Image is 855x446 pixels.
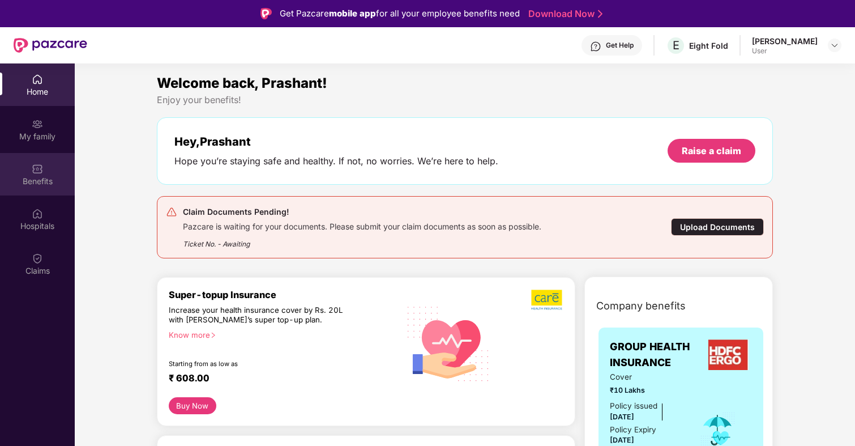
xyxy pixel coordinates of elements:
div: Pazcare is waiting for your documents. Please submit your claim documents as soon as possible. [183,219,541,232]
span: E [673,39,679,52]
div: Hey, Prashant [174,135,498,148]
span: [DATE] [610,413,634,421]
img: Stroke [598,8,602,20]
div: Upload Documents [671,218,764,236]
div: Enjoy your benefits! [157,94,773,106]
div: Know more [169,330,392,338]
img: svg+xml;base64,PHN2ZyBpZD0iQmVuZWZpdHMiIHhtbG5zPSJodHRwOi8vd3d3LnczLm9yZy8yMDAwL3N2ZyIgd2lkdGg9Ij... [32,163,43,175]
img: svg+xml;base64,PHN2ZyB4bWxucz0iaHR0cDovL3d3dy53My5vcmcvMjAwMC9zdmciIHhtbG5zOnhsaW5rPSJodHRwOi8vd3... [399,293,498,393]
div: Get Help [606,41,634,50]
span: [DATE] [610,436,634,444]
div: Get Pazcare for all your employee benefits need [280,7,520,20]
div: Hope you’re staying safe and healthy. If not, no worries. We’re here to help. [174,155,498,167]
div: [PERSON_NAME] [752,36,818,46]
button: Buy Now [169,397,216,414]
strong: mobile app [329,8,376,19]
img: New Pazcare Logo [14,38,87,53]
img: svg+xml;base64,PHN2ZyBpZD0iQ2xhaW0iIHhtbG5zPSJodHRwOi8vd3d3LnczLm9yZy8yMDAwL3N2ZyIgd2lkdGg9IjIwIi... [32,253,43,264]
span: right [210,332,216,338]
img: insurerLogo [708,339,749,370]
span: ₹10 Lakhs [610,385,684,396]
a: Download Now [528,8,599,20]
div: ₹ 608.00 [169,372,388,386]
div: Increase your health insurance cover by Rs. 20L with [PERSON_NAME]’s super top-up plan. [169,305,350,325]
div: User [752,46,818,56]
span: GROUP HEALTH INSURANCE [610,339,705,371]
img: Logo [260,8,272,19]
span: Company benefits [596,298,686,314]
span: Cover [610,371,684,383]
img: svg+xml;base64,PHN2ZyBpZD0iSG9zcGl0YWxzIiB4bWxucz0iaHR0cDovL3d3dy53My5vcmcvMjAwMC9zdmciIHdpZHRoPS... [32,208,43,219]
span: Welcome back, Prashant! [157,75,327,91]
div: Raise a claim [682,145,741,157]
img: b5dec4f62d2307b9de63beb79f102df3.png [531,289,563,311]
img: svg+xml;base64,PHN2ZyBpZD0iRHJvcGRvd24tMzJ4MzIiIHhtbG5zPSJodHRwOi8vd3d3LnczLm9yZy8yMDAwL3N2ZyIgd2... [830,41,839,50]
div: Super-topup Insurance [169,289,399,300]
img: svg+xml;base64,PHN2ZyBpZD0iSGVscC0zMngzMiIgeG1sbnM9Imh0dHA6Ly93d3cudzMub3JnLzIwMDAvc3ZnIiB3aWR0aD... [590,41,601,52]
div: Ticket No. - Awaiting [183,232,541,249]
div: Eight Fold [689,40,728,51]
img: svg+xml;base64,PHN2ZyB4bWxucz0iaHR0cDovL3d3dy53My5vcmcvMjAwMC9zdmciIHdpZHRoPSIyNCIgaGVpZ2h0PSIyNC... [166,206,177,218]
div: Starting from as low as [169,360,351,368]
div: Claim Documents Pending! [183,205,541,219]
img: svg+xml;base64,PHN2ZyBpZD0iSG9tZSIgeG1sbnM9Imh0dHA6Ly93d3cudzMub3JnLzIwMDAvc3ZnIiB3aWR0aD0iMjAiIG... [32,74,43,85]
img: svg+xml;base64,PHN2ZyB3aWR0aD0iMjAiIGhlaWdodD0iMjAiIHZpZXdCb3g9IjAgMCAyMCAyMCIgZmlsbD0ibm9uZSIgeG... [32,118,43,130]
div: Policy Expiry [610,424,656,436]
div: Policy issued [610,400,657,412]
